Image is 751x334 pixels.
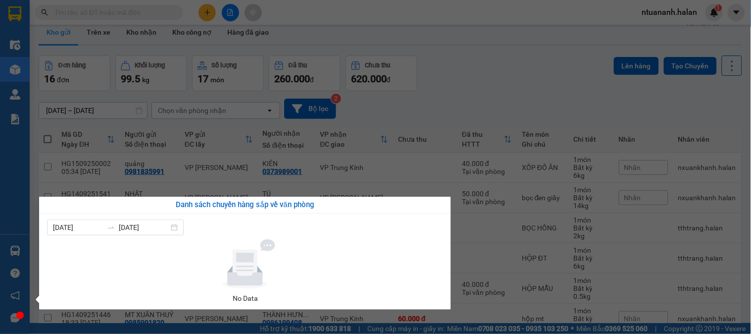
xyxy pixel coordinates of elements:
div: Danh sách chuyến hàng sắp về văn phòng [47,199,443,211]
span: to [107,223,115,231]
input: Từ ngày [53,222,103,233]
span: swap-right [107,223,115,231]
input: Đến ngày [119,222,169,233]
div: No Data [51,293,439,304]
